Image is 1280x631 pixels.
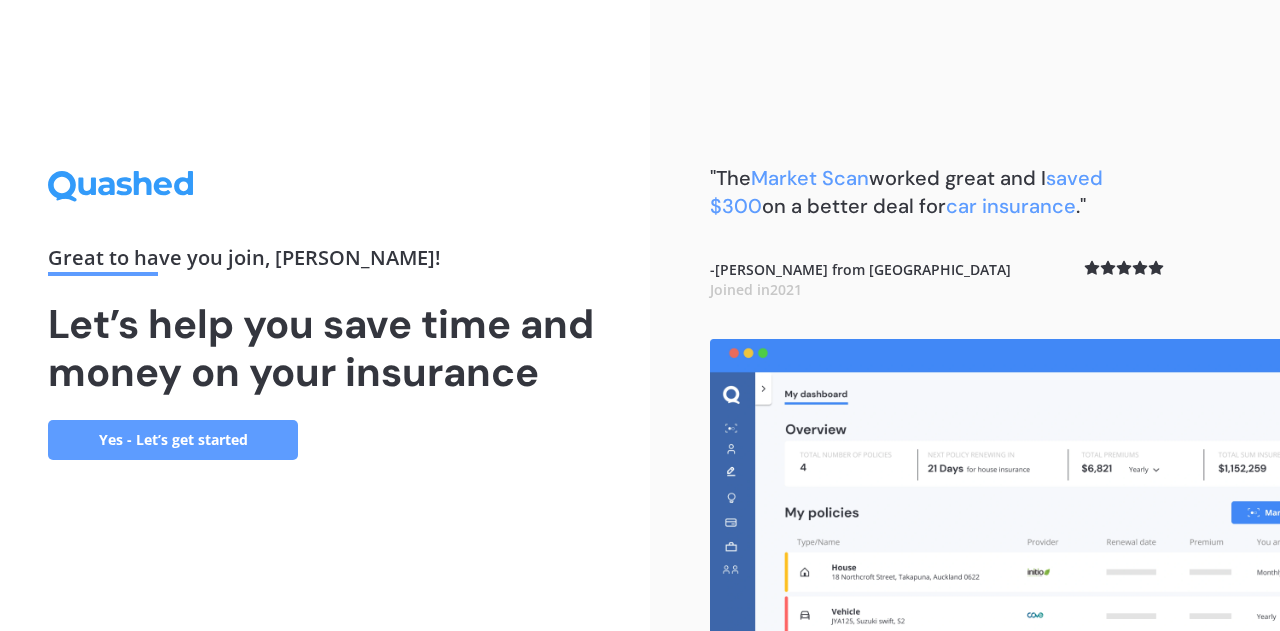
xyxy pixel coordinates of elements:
span: Market Scan [751,165,869,191]
a: Yes - Let’s get started [48,420,298,460]
span: Joined in 2021 [710,280,802,299]
span: car insurance [946,193,1076,219]
img: dashboard.webp [710,339,1280,631]
b: - [PERSON_NAME] from [GEOGRAPHIC_DATA] [710,260,1011,299]
b: "The worked great and I on a better deal for ." [710,165,1103,219]
div: Great to have you join , [PERSON_NAME] ! [48,248,602,276]
h1: Let’s help you save time and money on your insurance [48,300,602,396]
